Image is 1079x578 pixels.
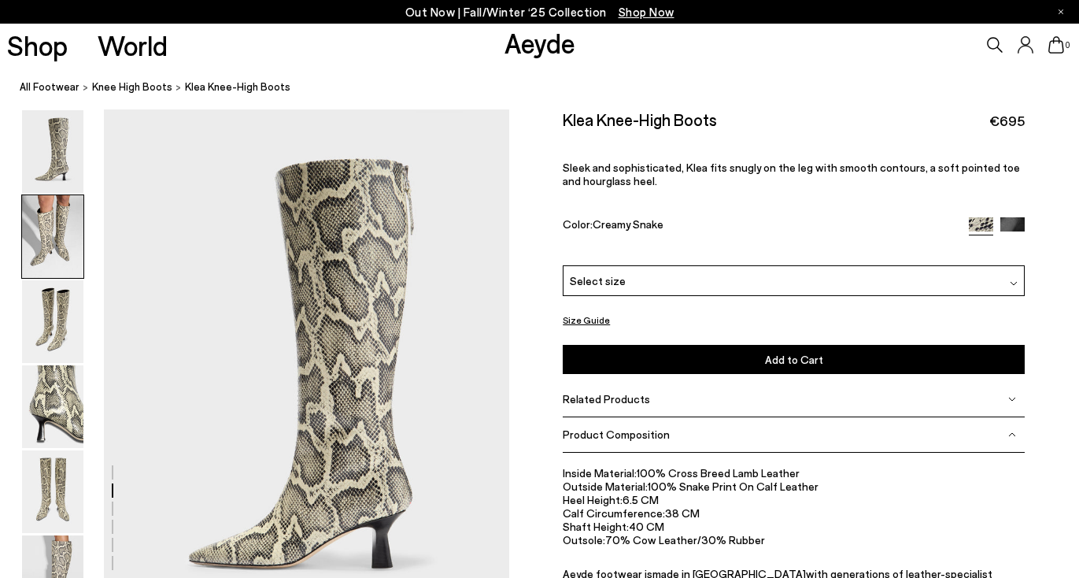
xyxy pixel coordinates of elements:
a: Aeyde [504,26,575,59]
img: Klea Knee-High Boots - Image 2 [22,195,83,278]
span: Related Products [563,392,650,406]
span: Outsole: [563,533,605,547]
li: 38 CM [563,506,1025,520]
li: 100% Cross Breed Lamb Leather [563,466,1025,480]
span: Outside Material: [563,480,648,493]
span: Klea Knee-High Boots [185,79,290,95]
li: 40 CM [563,520,1025,533]
img: svg%3E [1008,431,1016,439]
h2: Klea Knee-High Boots [563,109,717,129]
span: Shaft Height: [563,520,629,533]
img: Klea Knee-High Boots - Image 4 [22,365,83,448]
span: Inside Material: [563,466,637,480]
a: 0 [1048,36,1064,54]
a: All Footwear [20,79,79,95]
p: Out Now | Fall/Winter ‘25 Collection [405,2,674,22]
p: Sleek and sophisticated, Klea fits snugly on the leg with smooth contours, a soft pointed toe and... [563,161,1025,187]
button: Add to Cart [563,345,1025,374]
span: €695 [989,111,1025,131]
img: Klea Knee-High Boots - Image 3 [22,280,83,363]
span: 0 [1064,41,1072,50]
img: Klea Knee-High Boots - Image 1 [22,110,83,193]
li: 6.5 CM [563,493,1025,506]
span: Heel Height: [563,493,623,506]
li: 100% Snake Print On Calf Leather [563,480,1025,493]
a: Shop [7,31,68,59]
span: Add to Cart [765,353,823,366]
div: Color: [563,217,954,235]
span: knee high boots [92,80,172,93]
span: Product Composition [563,428,670,441]
span: Calf Circumference: [563,506,665,520]
span: Select size [570,272,626,289]
a: World [98,31,168,59]
span: Creamy Snake [593,217,663,231]
button: Size Guide [563,310,610,330]
span: Navigate to /collections/new-in [619,5,674,19]
nav: breadcrumb [20,66,1079,109]
img: svg%3E [1008,395,1016,403]
a: knee high boots [92,79,172,95]
img: svg%3E [1010,280,1018,287]
li: 70% Cow Leather/30% Rubber [563,533,1025,547]
img: Klea Knee-High Boots - Image 5 [22,450,83,533]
